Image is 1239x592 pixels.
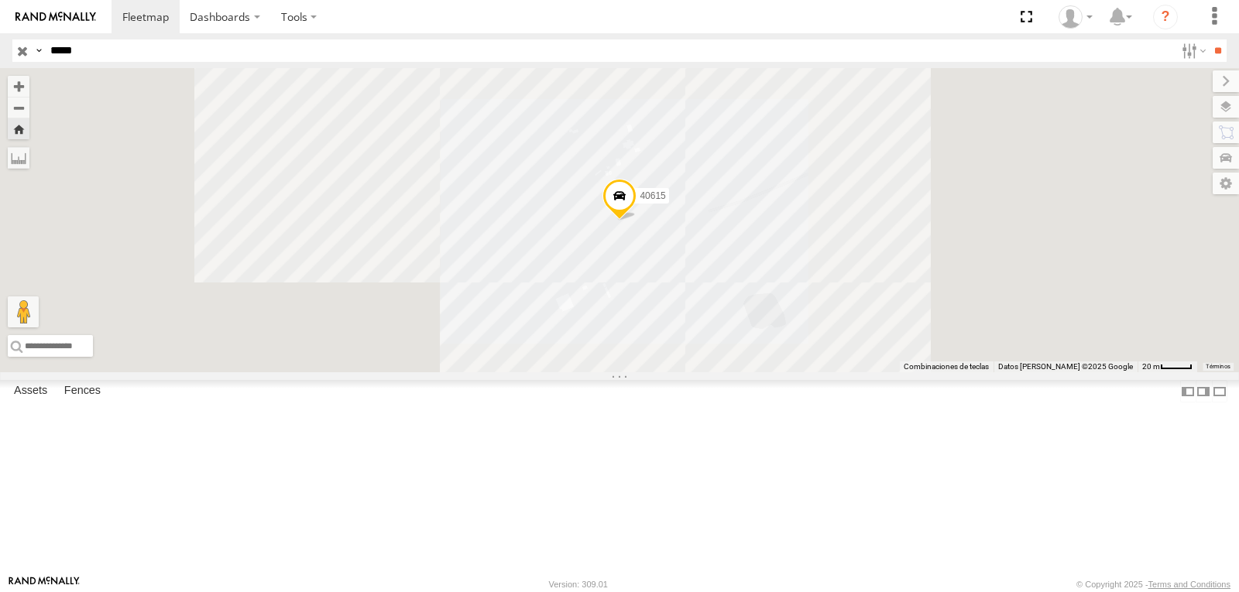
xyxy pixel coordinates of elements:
[8,147,29,169] label: Measure
[1212,380,1227,402] label: Hide Summary Table
[15,12,96,22] img: rand-logo.svg
[6,381,55,402] label: Assets
[33,39,45,62] label: Search Query
[549,580,608,589] div: Version: 309.01
[1142,362,1160,371] span: 20 m
[1148,580,1230,589] a: Terms and Conditions
[1153,5,1178,29] i: ?
[1138,361,1197,372] button: Escala del mapa: 20 m por 38 píxeles
[8,296,39,327] button: Arrastra al hombrecito al mapa para abrir Street View
[640,190,665,200] span: 40615
[1213,173,1239,194] label: Map Settings
[1076,580,1230,589] div: © Copyright 2025 -
[9,577,80,592] a: Visit our Website
[1053,5,1098,29] div: Miguel Cantu
[998,362,1133,371] span: Datos [PERSON_NAME] ©2025 Google
[8,118,29,139] button: Zoom Home
[8,76,29,97] button: Zoom in
[1196,380,1211,402] label: Dock Summary Table to the Right
[904,361,989,372] button: Combinaciones de teclas
[1206,364,1230,370] a: Términos (se abre en una nueva pestaña)
[8,97,29,118] button: Zoom out
[57,381,108,402] label: Fences
[1180,380,1196,402] label: Dock Summary Table to the Left
[1176,39,1209,62] label: Search Filter Options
